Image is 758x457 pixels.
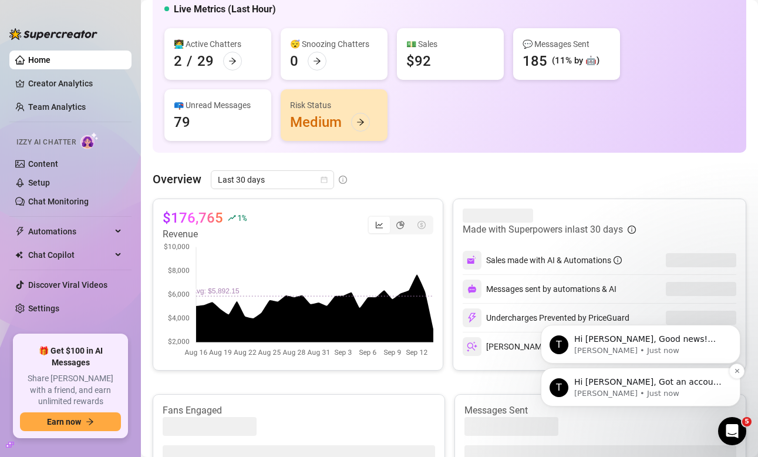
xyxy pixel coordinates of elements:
div: Risk Status [290,99,378,112]
a: Home [28,55,50,65]
div: [PERSON_NAME]’s messages and PPVs tracked [463,337,660,356]
a: Setup [28,178,50,187]
span: Chat Copilot [28,246,112,264]
h5: Live Metrics (Last Hour) [174,2,276,16]
img: Chat Copilot [15,251,23,259]
div: 😴 Snoozing Chatters [290,38,378,51]
article: $176,765 [163,209,223,227]
span: info-circle [628,226,636,234]
div: Messages sent by automations & AI [463,280,616,298]
a: Chat Monitoring [28,197,89,206]
div: 185 [523,52,547,70]
div: Sales made with AI & Automations [486,254,622,267]
span: dollar-circle [417,221,426,229]
img: svg%3e [467,284,477,294]
img: svg%3e [467,341,477,352]
span: build [6,441,14,449]
div: 💵 Sales [406,38,494,51]
article: Made with Superpowers in last 30 days [463,223,623,237]
a: Settings [28,304,59,313]
a: Creator Analytics [28,74,122,93]
div: 0 [290,52,298,70]
span: arrow-right [86,418,94,426]
span: Share [PERSON_NAME] with a friend, and earn unlimited rewards [20,373,121,408]
span: Last 30 days [218,171,327,189]
img: logo-BBDzfeDw.svg [9,28,97,40]
button: Earn nowarrow-right [20,412,121,431]
span: line-chart [375,221,383,229]
span: arrow-right [313,57,321,65]
span: calendar [321,176,328,183]
span: info-circle [339,176,347,184]
span: arrow-right [228,57,237,65]
a: Discover Viral Videos [28,280,107,290]
div: 💬 Messages Sent [523,38,611,51]
div: segmented control [368,216,433,234]
div: 29 [197,52,214,70]
span: Earn now [47,417,81,426]
article: Overview [153,170,201,188]
div: 79 [174,113,190,132]
img: svg%3e [467,312,477,323]
img: AI Chatter [80,132,99,149]
span: Izzy AI Chatter [16,137,76,148]
span: rise [228,214,236,222]
div: (11% by 🤖) [552,54,599,68]
article: Messages Sent [464,404,737,417]
article: Fans Engaged [163,404,435,417]
span: Automations [28,222,112,241]
a: Team Analytics [28,102,86,112]
span: 1 % [237,212,246,223]
span: thunderbolt [15,227,25,236]
a: Content [28,159,58,169]
span: arrow-right [356,118,365,126]
div: Undercharges Prevented by PriceGuard [463,308,629,327]
span: 5 [742,417,752,426]
span: 🎁 Get $100 in AI Messages [20,345,121,368]
iframe: Intercom notifications message [523,250,758,425]
iframe: Intercom live chat [718,417,746,445]
div: 👩‍💻 Active Chatters [174,38,262,51]
div: 2 [174,52,182,70]
div: $92 [406,52,431,70]
img: svg%3e [467,255,477,266]
span: pie-chart [396,221,405,229]
div: 📪 Unread Messages [174,99,262,112]
article: Revenue [163,227,246,241]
